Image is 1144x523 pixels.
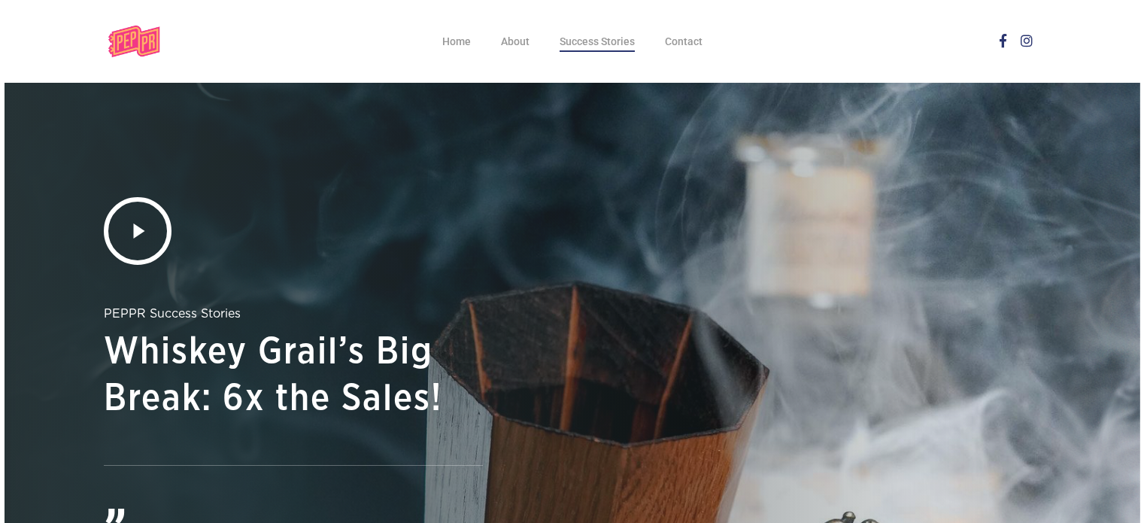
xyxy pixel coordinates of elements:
[501,35,530,47] span: About
[560,36,635,47] a: Success Stories
[442,35,471,47] span: Home
[665,35,702,47] span: Contact
[104,303,483,325] p: PEPPR Success Stories
[501,36,530,47] a: About
[442,36,471,47] a: Home
[665,36,702,47] a: Contact
[104,329,483,422] h2: Whiskey Grail’s Big Break: 6x the Sales!
[104,23,167,60] img: Pep Public Relations
[560,35,635,47] span: Success Stories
